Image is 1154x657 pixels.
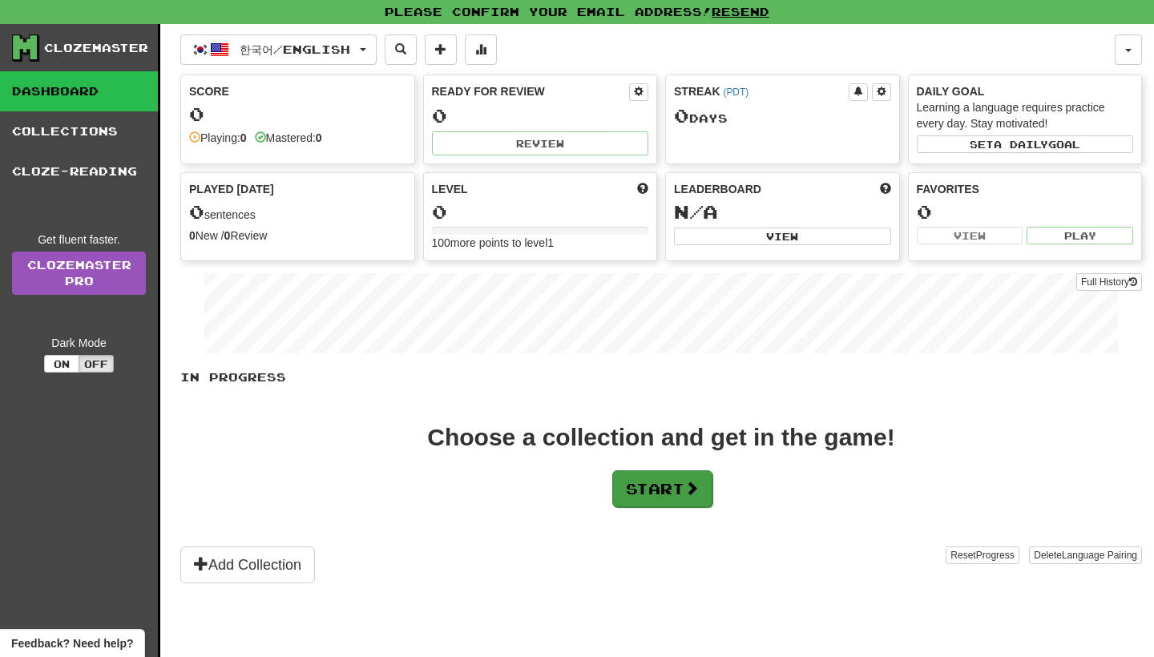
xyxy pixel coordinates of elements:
div: sentences [189,202,406,223]
div: 0 [189,104,406,124]
span: N/A [674,200,718,223]
span: This week in points, UTC [880,181,891,197]
button: DeleteLanguage Pairing [1029,546,1142,564]
span: Played [DATE] [189,181,274,197]
a: (PDT) [723,87,748,98]
span: Language Pairing [1062,550,1137,561]
button: 한국어/English [180,34,377,65]
a: Resend [712,5,769,18]
button: On [44,355,79,373]
button: Seta dailygoal [917,135,1134,153]
div: Dark Mode [12,335,146,351]
div: 0 [432,106,649,126]
div: New / Review [189,228,406,244]
button: Add Collection [180,546,315,583]
button: Full History [1076,273,1142,291]
div: Mastered: [255,130,322,146]
div: Score [189,83,406,99]
div: Clozemaster [44,40,148,56]
strong: 0 [240,131,247,144]
button: More stats [465,34,497,65]
span: a daily [994,139,1048,150]
button: Review [432,131,649,155]
span: 한국어 / English [240,42,350,56]
div: Day s [674,106,891,127]
div: 0 [432,202,649,222]
span: 0 [189,200,204,223]
div: Playing: [189,130,247,146]
span: Score more points to level up [637,181,648,197]
div: Learning a language requires practice every day. Stay motivated! [917,99,1134,131]
button: Off [79,355,114,373]
span: Level [432,181,468,197]
div: 100 more points to level 1 [432,235,649,251]
button: Start [612,470,712,507]
button: Add sentence to collection [425,34,457,65]
a: ClozemasterPro [12,252,146,295]
span: Progress [976,550,1015,561]
button: Play [1027,227,1133,244]
span: Open feedback widget [11,635,133,651]
div: Ready for Review [432,83,630,99]
button: View [917,227,1023,244]
div: Get fluent faster. [12,232,146,248]
span: 0 [674,104,689,127]
div: 0 [917,202,1134,222]
strong: 0 [224,229,231,242]
div: Choose a collection and get in the game! [427,425,894,449]
strong: 0 [316,131,322,144]
button: ResetProgress [946,546,1019,564]
div: Streak [674,83,849,99]
button: Search sentences [385,34,417,65]
span: Leaderboard [674,181,761,197]
strong: 0 [189,229,196,242]
p: In Progress [180,369,1142,385]
button: View [674,228,891,245]
div: Daily Goal [917,83,1134,99]
div: Favorites [917,181,1134,197]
